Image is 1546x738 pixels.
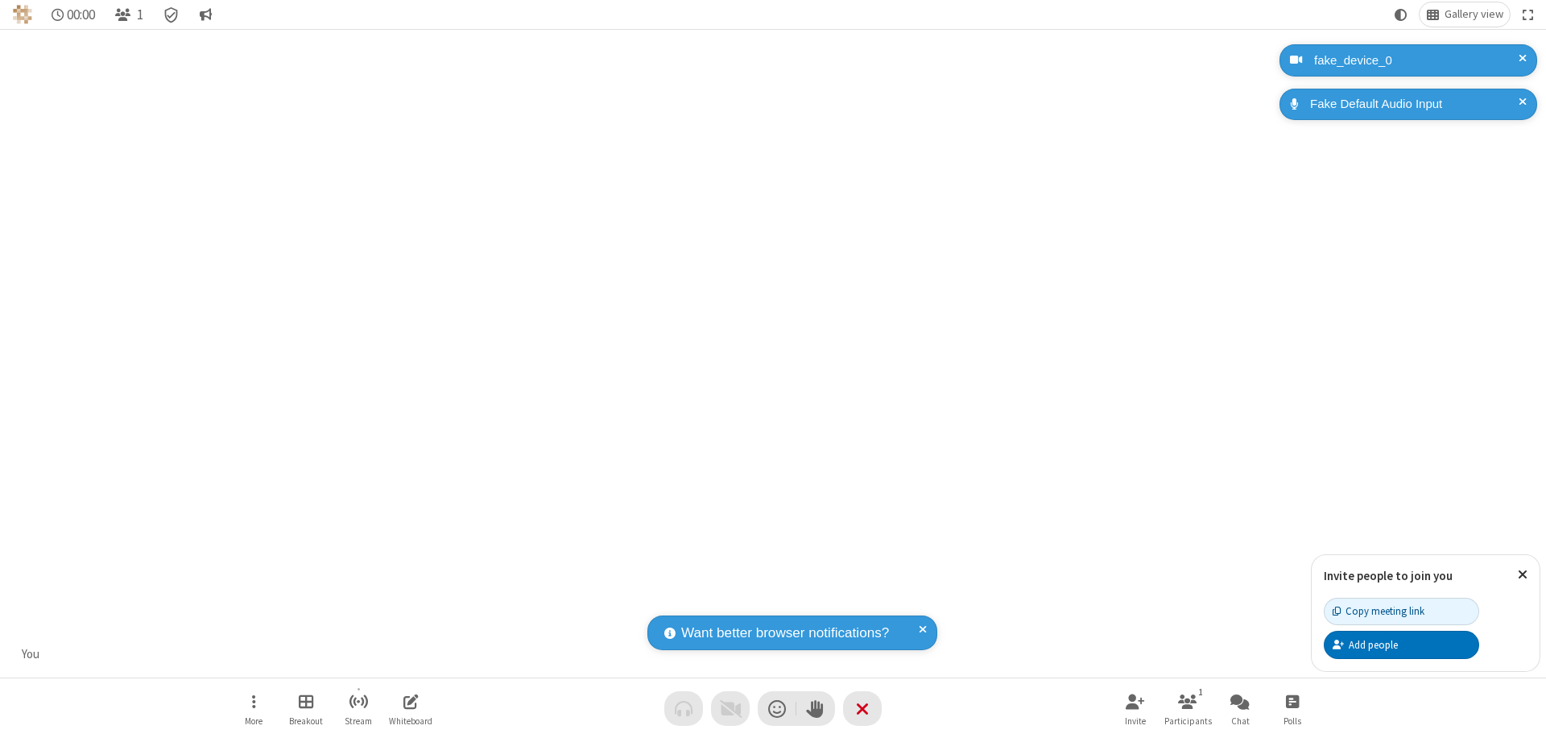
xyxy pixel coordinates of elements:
[192,2,218,27] button: Conversation
[289,716,323,726] span: Breakout
[245,716,262,726] span: More
[1216,686,1264,732] button: Open chat
[1194,685,1208,699] div: 1
[389,716,432,726] span: Whiteboard
[334,686,382,732] button: Start streaming
[1333,603,1424,619] div: Copy meeting link
[1284,716,1301,726] span: Polls
[1125,716,1146,726] span: Invite
[45,2,102,27] div: Timer
[1304,95,1525,114] div: Fake Default Audio Input
[13,5,32,24] img: QA Selenium DO NOT DELETE OR CHANGE
[1388,2,1414,27] button: Using system theme
[1445,8,1503,21] span: Gallery view
[1164,716,1212,726] span: Participants
[1231,716,1250,726] span: Chat
[1420,2,1510,27] button: Change layout
[345,716,372,726] span: Stream
[1308,52,1525,70] div: fake_device_0
[796,691,835,726] button: Raise hand
[1324,631,1479,658] button: Add people
[16,645,46,664] div: You
[282,686,330,732] button: Manage Breakout Rooms
[1516,2,1540,27] button: Fullscreen
[843,691,882,726] button: End or leave meeting
[664,691,703,726] button: Audio problem - check your Internet connection or call by phone
[1324,598,1479,625] button: Copy meeting link
[156,2,187,27] div: Meeting details Encryption enabled
[108,2,150,27] button: Open participant list
[67,7,95,23] span: 00:00
[681,623,889,644] span: Want better browser notifications?
[1164,686,1212,732] button: Open participant list
[758,691,796,726] button: Send a reaction
[1324,568,1453,583] label: Invite people to join you
[1111,686,1159,732] button: Invite participants (⌘+Shift+I)
[711,691,750,726] button: Video
[386,686,435,732] button: Open shared whiteboard
[229,686,278,732] button: Open menu
[1268,686,1317,732] button: Open poll
[1506,555,1540,595] button: Close popover
[137,7,143,23] span: 1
